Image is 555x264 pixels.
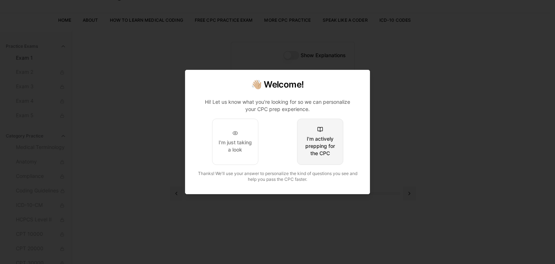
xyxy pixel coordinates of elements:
[218,139,252,153] div: I'm just taking a look
[212,119,258,165] button: I'm just taking a look
[200,98,355,113] p: Hi! Let us know what you're looking for so we can personalize your CPC prep experience.
[194,79,361,90] h2: 👋🏼 Welcome!
[303,135,337,157] div: I'm actively prepping for the CPC
[297,119,343,165] button: I'm actively prepping for the CPC
[198,171,357,182] span: Thanks! We'll use your answer to personalize the kind of questions you see and help you pass the ...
